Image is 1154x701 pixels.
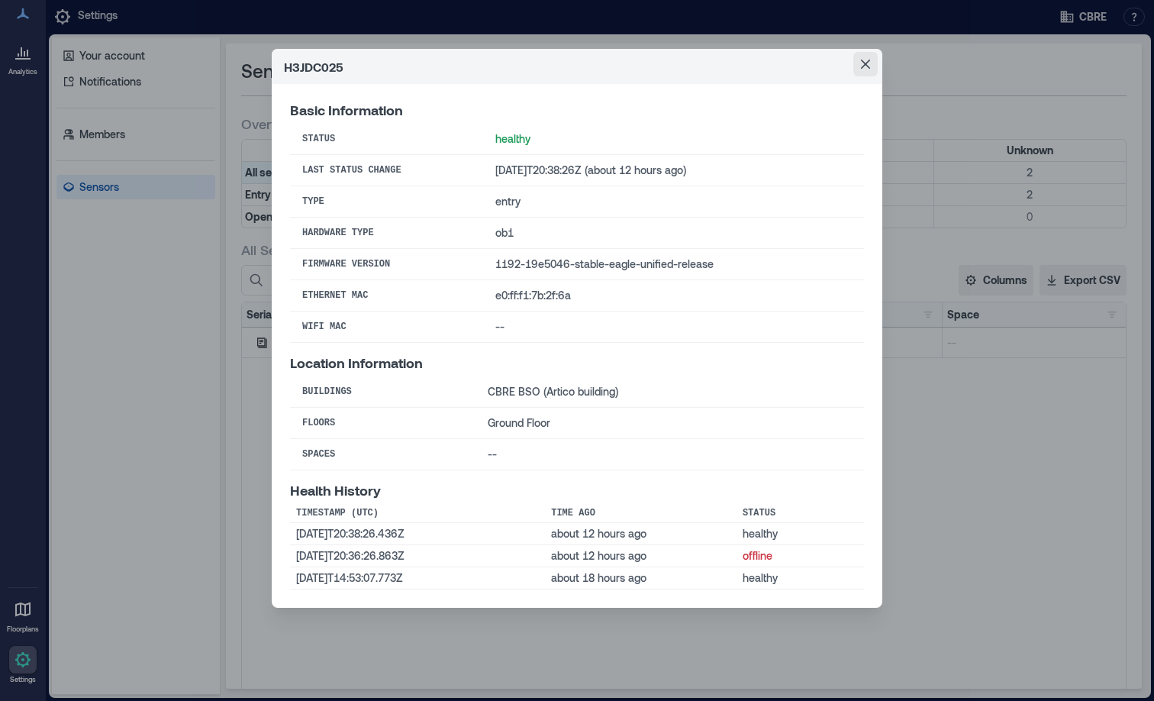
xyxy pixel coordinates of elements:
[483,155,864,186] td: [DATE]T20:38:26Z (about 12 hours ago)
[290,124,483,155] th: Status
[545,523,737,545] td: about 12 hours ago
[290,483,864,498] p: Health History
[290,355,864,370] p: Location Information
[290,376,475,408] th: Buildings
[290,280,483,312] th: Ethernet MAC
[290,504,545,523] th: Timestamp (UTC)
[545,545,737,567] td: about 12 hours ago
[483,124,864,155] td: healthy
[290,523,545,545] td: [DATE]T20:38:26.436Z
[290,155,483,186] th: Last Status Change
[737,545,864,567] td: offline
[272,49,882,84] header: H3JDC025
[290,567,545,590] td: [DATE]T14:53:07.773Z
[483,312,864,343] td: --
[290,408,475,439] th: Floors
[290,312,483,343] th: WiFi MAC
[475,439,864,470] td: --
[290,102,864,118] p: Basic Information
[290,545,545,567] td: [DATE]T20:36:26.863Z
[545,504,737,523] th: Time Ago
[290,249,483,280] th: Firmware Version
[290,439,475,470] th: Spaces
[290,218,483,249] th: Hardware Type
[737,567,864,590] td: healthy
[545,567,737,590] td: about 18 hours ago
[483,280,864,312] td: e0:ff:f1:7b:2f:6a
[483,186,864,218] td: entry
[475,408,864,439] td: Ground Floor
[853,52,878,76] button: Close
[737,523,864,545] td: healthy
[290,186,483,218] th: Type
[483,218,864,249] td: ob1
[483,249,864,280] td: 1192-19e5046-stable-eagle-unified-release
[475,376,864,408] td: CBRE BSO (Artico building)
[737,504,864,523] th: Status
